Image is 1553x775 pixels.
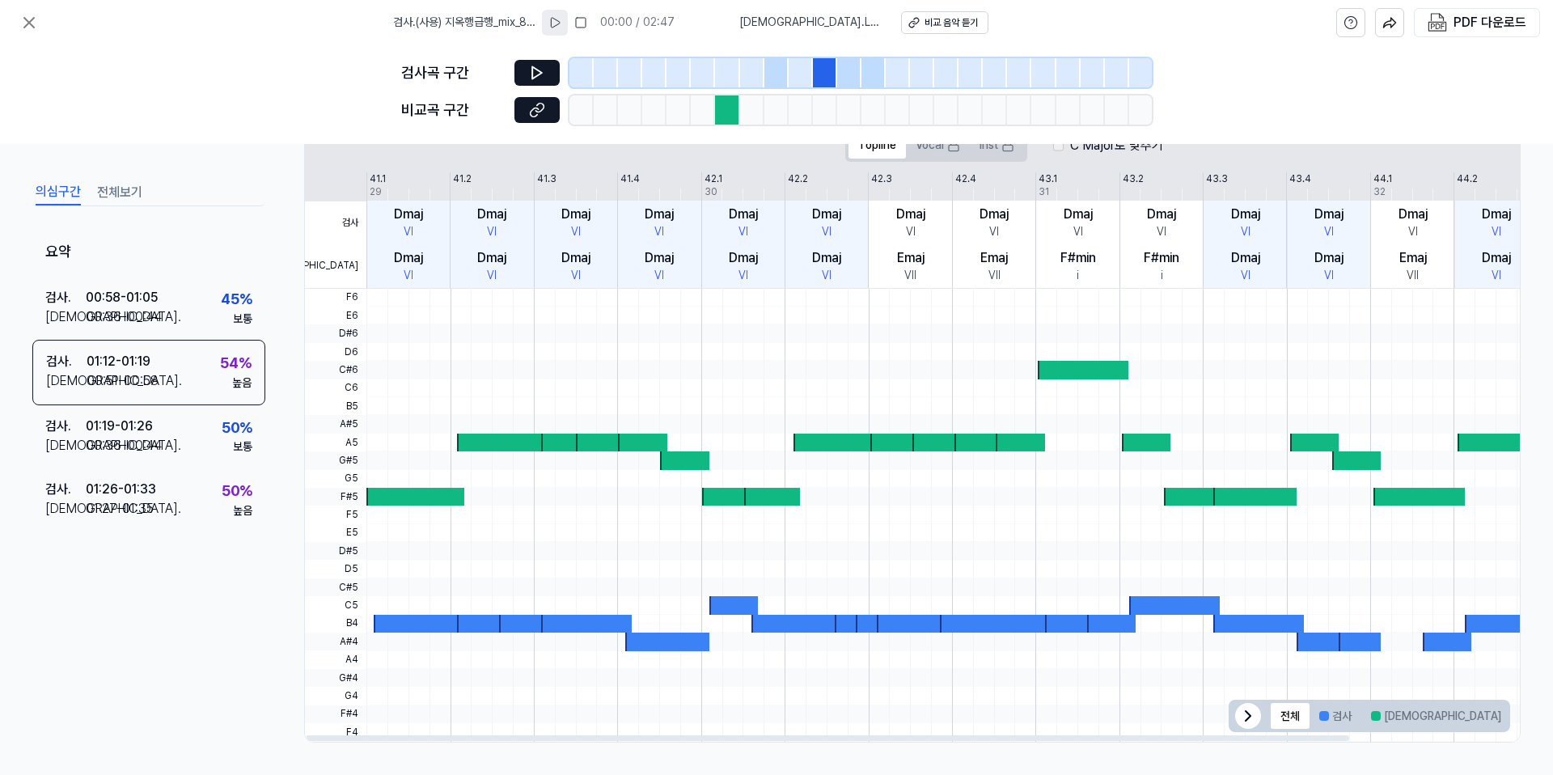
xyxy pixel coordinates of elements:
[305,650,366,668] span: A4
[1064,205,1093,224] div: Dmaj
[36,180,81,205] button: 의심구간
[1324,268,1334,284] div: VI
[222,416,252,439] div: 50 %
[394,205,423,224] div: Dmaj
[32,229,265,277] div: 요약
[1361,703,1511,729] button: [DEMOGRAPHIC_DATA]
[45,416,86,435] div: 검사 .
[305,578,366,596] span: C#5
[1231,205,1260,224] div: Dmaj
[871,172,892,186] div: 42.3
[393,15,535,31] span: 검사 . (사용) 지옥행급행_mix_8 parts2 -1
[904,268,916,284] div: VII
[738,268,748,284] div: VI
[1454,12,1526,33] div: PDF 다운로드
[305,397,366,415] span: B5
[901,11,988,34] a: 비교 음악 듣기
[705,172,722,186] div: 42.1
[1324,224,1334,240] div: VI
[1373,172,1392,186] div: 44.1
[222,480,252,503] div: 50 %
[305,361,366,379] span: C#6
[1428,13,1447,32] img: PDF Download
[1231,248,1260,268] div: Dmaj
[305,542,366,560] span: D#5
[1399,248,1427,268] div: Emaj
[45,499,86,519] div: [DEMOGRAPHIC_DATA] .
[305,524,366,542] span: E5
[620,172,640,186] div: 41.4
[1206,172,1228,186] div: 43.3
[305,379,366,397] span: C6
[487,268,497,284] div: VI
[87,352,150,371] div: 01:12 - 01:19
[305,596,366,614] span: C5
[571,224,581,240] div: VI
[645,248,674,268] div: Dmaj
[1241,268,1250,284] div: VI
[477,248,506,268] div: Dmaj
[729,248,758,268] div: Dmaj
[600,15,675,31] div: 00:00 / 02:47
[537,172,556,186] div: 41.3
[305,289,366,307] span: F6
[404,224,413,240] div: VI
[453,172,472,186] div: 41.2
[1039,185,1049,199] div: 31
[812,205,841,224] div: Dmaj
[1344,15,1358,31] svg: help
[1144,248,1179,268] div: F#min
[305,307,366,324] span: E6
[86,416,153,435] div: 01:19 - 01:26
[305,415,366,433] span: A#5
[1073,224,1083,240] div: VI
[86,307,163,327] div: 00:36 - 00:44
[896,205,925,224] div: Dmaj
[1070,136,1163,155] label: C Major로 맞추기
[1336,8,1365,37] button: help
[370,172,386,186] div: 41.1
[1039,172,1057,186] div: 43.1
[221,287,252,311] div: 45 %
[925,16,978,30] div: 비교 음악 듣기
[232,375,252,392] div: 높음
[1289,172,1311,186] div: 43.4
[233,311,252,327] div: 보통
[1424,9,1530,36] button: PDF 다운로드
[1482,205,1511,224] div: Dmaj
[233,439,252,455] div: 보통
[394,248,423,268] div: Dmaj
[305,687,366,705] span: G4
[906,224,916,240] div: VI
[87,371,159,391] div: 00:51 - 00:58
[1310,703,1361,729] button: 검사
[988,268,1001,284] div: VII
[305,705,366,723] span: F#4
[1492,224,1501,240] div: VI
[980,248,1008,268] div: Emaj
[477,205,506,224] div: Dmaj
[305,723,366,741] span: F4
[305,201,366,245] span: 검사
[955,172,976,186] div: 42.4
[86,435,163,455] div: 00:36 - 00:44
[705,185,717,199] div: 30
[1408,224,1418,240] div: VI
[46,352,87,371] div: 검사 .
[97,180,142,205] button: 전체보기
[848,133,906,159] button: Topline
[1407,268,1419,284] div: VII
[370,185,382,199] div: 29
[645,205,674,224] div: Dmaj
[1492,268,1501,284] div: VI
[1457,172,1478,186] div: 44.2
[1314,205,1344,224] div: Dmaj
[1077,268,1079,284] div: i
[561,248,590,268] div: Dmaj
[1157,224,1166,240] div: VI
[305,324,366,342] span: D#6
[788,172,808,186] div: 42.2
[729,205,758,224] div: Dmaj
[487,224,497,240] div: VI
[45,307,86,327] div: [DEMOGRAPHIC_DATA] .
